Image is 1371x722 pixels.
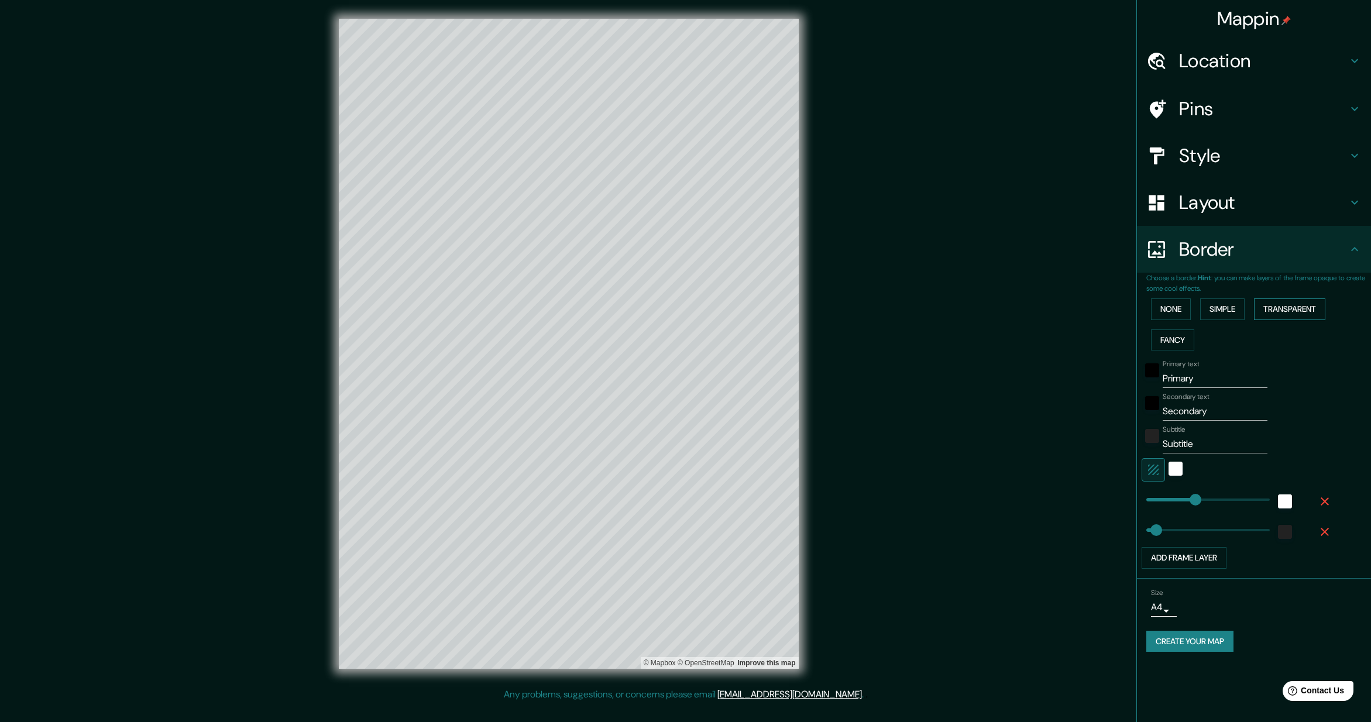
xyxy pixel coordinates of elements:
button: None [1151,298,1191,320]
p: Choose a border. : you can make layers of the frame opaque to create some cool effects. [1146,273,1371,294]
button: white [1169,462,1183,476]
button: black [1145,396,1159,410]
label: Subtitle [1163,425,1186,435]
img: pin-icon.png [1281,16,1291,25]
div: A4 [1151,598,1177,617]
button: Transparent [1254,298,1325,320]
h4: Location [1179,49,1348,73]
p: Any problems, suggestions, or concerns please email . [504,687,864,702]
h4: Mappin [1217,7,1291,30]
div: Location [1137,37,1371,84]
a: [EMAIL_ADDRESS][DOMAIN_NAME] [717,688,862,700]
a: OpenStreetMap [678,659,734,667]
button: Create your map [1146,631,1233,652]
button: color-222222 [1278,525,1292,539]
div: Pins [1137,85,1371,132]
div: . [864,687,865,702]
button: white [1278,494,1292,508]
button: black [1145,363,1159,377]
label: Secondary text [1163,392,1209,402]
a: Mapbox [644,659,676,667]
h4: Style [1179,144,1348,167]
b: Hint [1198,273,1211,283]
h4: Pins [1179,97,1348,121]
div: . [865,687,868,702]
label: Primary text [1163,359,1199,369]
h4: Layout [1179,191,1348,214]
div: Border [1137,226,1371,273]
div: Style [1137,132,1371,179]
button: Add frame layer [1142,547,1226,569]
label: Size [1151,587,1163,597]
div: Layout [1137,179,1371,226]
button: Fancy [1151,329,1194,351]
button: Simple [1200,298,1245,320]
h4: Border [1179,238,1348,261]
iframe: Help widget launcher [1267,676,1358,709]
a: Map feedback [737,659,795,667]
button: color-222222 [1145,429,1159,443]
